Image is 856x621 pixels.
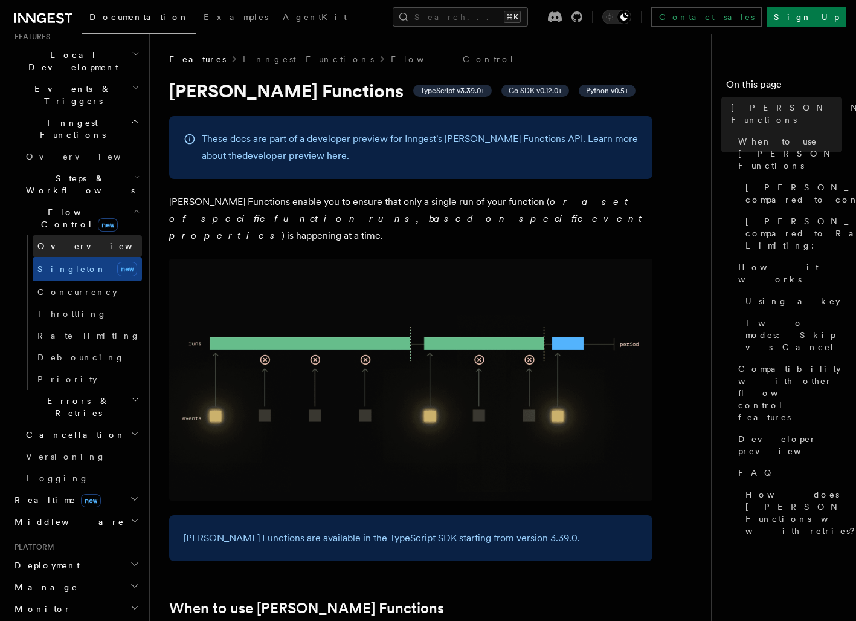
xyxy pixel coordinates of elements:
a: Versioning [21,446,142,467]
button: Inngest Functions [10,112,142,146]
span: Steps & Workflows [21,172,135,197]
a: Concurrency [33,281,142,303]
a: Debouncing [33,346,142,368]
span: Debouncing [37,353,124,362]
span: Manage [10,581,78,593]
img: Singleton Functions only process one run at a time. [169,259,652,501]
a: developer preview here [242,150,347,161]
button: Middleware [10,511,142,533]
span: Features [169,53,226,65]
span: Overview [26,152,150,161]
a: How does [PERSON_NAME] Functions work with retries? [741,484,842,542]
a: [PERSON_NAME] compared to Rate Limiting: [741,210,842,256]
button: Errors & Retries [21,390,142,424]
a: Using a key [741,290,842,312]
span: Cancellation [21,429,126,441]
span: Compatibility with other flow control features [738,363,842,423]
p: [PERSON_NAME] Functions enable you to ensure that only a single run of your function ( ) is happe... [169,193,652,244]
button: Flow Controlnew [21,201,142,235]
button: Monitor [10,598,142,620]
a: Logging [21,467,142,489]
span: Go SDK v0.12.0+ [509,86,562,96]
span: Platform [10,542,54,552]
span: Inngest Functions [10,117,130,141]
span: Two modes: Skip vs Cancel [745,317,842,353]
a: [PERSON_NAME] compared to concurrency: [741,177,842,210]
span: Middleware [10,516,124,528]
span: Documentation [89,12,189,22]
kbd: ⌘K [504,11,521,23]
span: Events & Triggers [10,83,132,107]
p: [PERSON_NAME] Functions are available in the TypeScript SDK starting from version 3.39.0. [184,530,638,547]
span: new [117,262,137,276]
span: Features [10,32,50,42]
span: new [81,494,101,507]
span: FAQ [738,467,777,479]
span: Deployment [10,559,80,571]
span: Realtime [10,494,101,506]
span: TypeScript v3.39.0+ [420,86,484,96]
a: Compatibility with other flow control features [733,358,842,428]
a: Developer preview [733,428,842,462]
a: When to use [PERSON_NAME] Functions [733,131,842,177]
span: Concurrency [37,287,117,297]
a: How it works [733,256,842,290]
button: Local Development [10,44,142,78]
span: new [98,218,118,232]
span: Singleton [37,264,106,274]
p: These docs are part of a developer preview for Inngest's [PERSON_NAME] Functions API. Learn more ... [202,131,638,164]
span: Logging [26,473,89,483]
a: Singletonnew [33,257,142,281]
a: Examples [196,4,275,33]
span: Examples [204,12,268,22]
a: [PERSON_NAME] Functions [726,97,842,131]
a: Contact sales [651,7,762,27]
a: Overview [33,235,142,257]
span: Priority [37,374,97,384]
a: Overview [21,146,142,167]
button: Toggle dark mode [602,10,631,24]
button: Manage [10,576,142,598]
a: AgentKit [275,4,354,33]
span: Using a key [745,295,840,307]
span: Local Development [10,49,132,73]
div: Inngest Functions [10,146,142,489]
span: Python v0.5+ [586,86,628,96]
button: Realtimenew [10,489,142,511]
span: Flow Control [21,206,133,230]
em: or a set of specific function runs, based on specific event properties [169,196,648,241]
span: AgentKit [283,12,347,22]
button: Steps & Workflows [21,167,142,201]
h4: On this page [726,77,842,97]
span: Developer preview [738,433,842,457]
button: Events & Triggers [10,78,142,112]
span: Overview [37,241,162,251]
span: Monitor [10,603,71,615]
a: Rate limiting [33,325,142,346]
span: Throttling [37,309,107,319]
a: Sign Up [767,7,846,27]
a: Inngest Functions [243,53,374,65]
a: When to use [PERSON_NAME] Functions [169,600,444,617]
span: How it works [738,261,842,285]
a: Priority [33,368,142,390]
span: Rate limiting [37,331,140,340]
a: Throttling [33,303,142,325]
a: Two modes: Skip vs Cancel [741,312,842,358]
h1: [PERSON_NAME] Functions [169,80,652,102]
span: Errors & Retries [21,395,131,419]
div: Flow Controlnew [21,235,142,390]
button: Deployment [10,554,142,576]
a: FAQ [733,462,842,484]
span: Versioning [26,452,106,461]
a: Documentation [82,4,196,34]
button: Cancellation [21,424,142,446]
a: Flow Control [391,53,515,65]
button: Search...⌘K [393,7,528,27]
